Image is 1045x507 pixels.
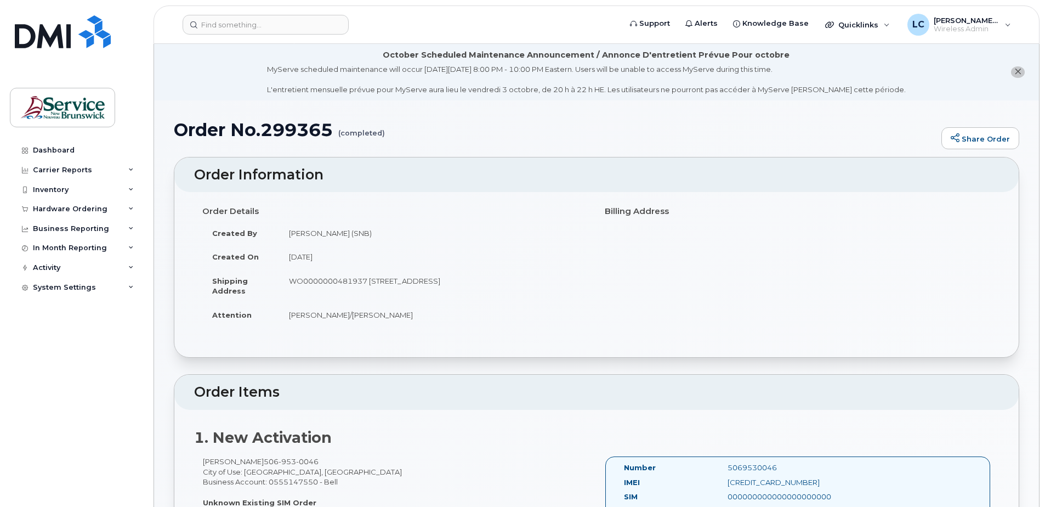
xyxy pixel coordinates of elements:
strong: Attention [212,311,252,319]
strong: Created On [212,252,259,261]
h4: Billing Address [605,207,991,216]
td: WO0000000481937 [STREET_ADDRESS] [279,269,588,303]
span: 0046 [296,457,319,466]
strong: Unknown Existing SIM Order [203,498,316,507]
div: [CREDIT_CARD_NUMBER] [719,477,865,488]
label: IMEI [624,477,640,488]
strong: 1. New Activation [194,429,332,447]
span: 506 [264,457,319,466]
small: (completed) [338,120,385,137]
div: October Scheduled Maintenance Announcement / Annonce D'entretient Prévue Pour octobre [383,49,790,61]
strong: Created By [212,229,257,238]
td: [PERSON_NAME] (SNB) [279,221,588,245]
h1: Order No.299365 [174,120,936,139]
div: MyServe scheduled maintenance will occur [DATE][DATE] 8:00 PM - 10:00 PM Eastern. Users will be u... [267,64,906,95]
span: 953 [279,457,296,466]
h4: Order Details [202,207,588,216]
label: Number [624,463,656,473]
label: SIM [624,492,638,502]
button: close notification [1011,66,1025,78]
a: Share Order [941,127,1019,149]
div: 5069530046 [719,463,865,473]
h2: Order Items [194,385,999,400]
td: [PERSON_NAME]/[PERSON_NAME] [279,303,588,327]
h2: Order Information [194,167,999,183]
strong: Shipping Address [212,277,248,296]
div: 000000000000000000000 [719,492,865,502]
td: [DATE] [279,245,588,269]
